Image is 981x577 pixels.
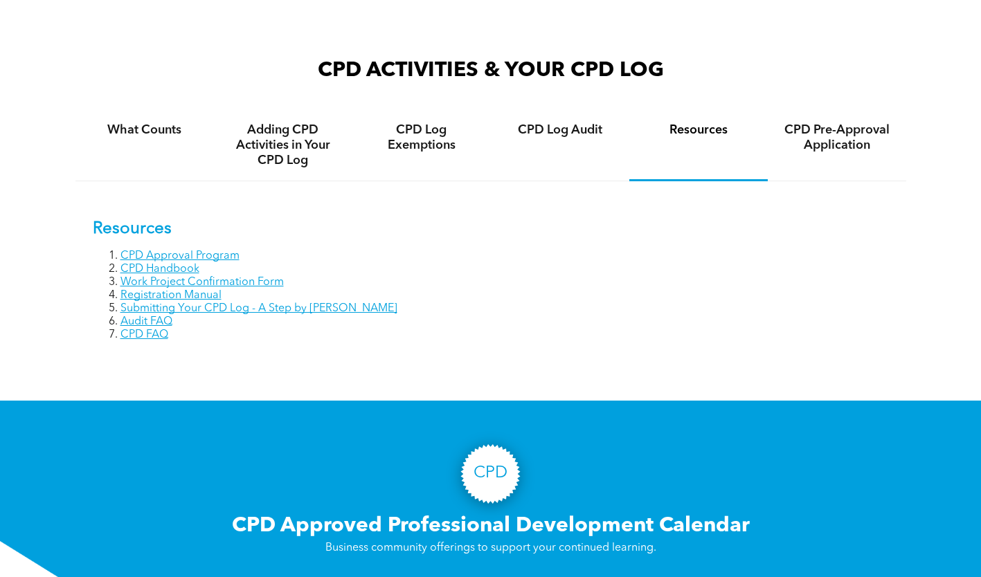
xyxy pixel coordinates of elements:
h4: Adding CPD Activities in Your CPD Log [226,122,340,168]
a: Audit FAQ [120,316,172,327]
h4: CPD Log Exemptions [365,122,478,153]
a: Registration Manual [120,290,222,301]
h4: CPD Log Audit [503,122,617,138]
span: CPD ACTIVITIES & YOUR CPD LOG [318,60,664,81]
a: CPD Approval Program [120,250,240,262]
a: Submitting Your CPD Log - A Step by [PERSON_NAME] [120,303,397,314]
h4: Resources [642,122,755,138]
p: Resources [93,219,889,239]
a: CPD FAQ [120,329,168,340]
a: CPD Handbook [120,264,199,275]
a: Work Project Confirmation Form [120,277,284,288]
h4: What Counts [88,122,201,138]
h4: CPD Pre-Approval Application [780,122,894,153]
h3: CPD [474,464,507,484]
span: CPD Approved Professional Development Calendar [232,515,750,536]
